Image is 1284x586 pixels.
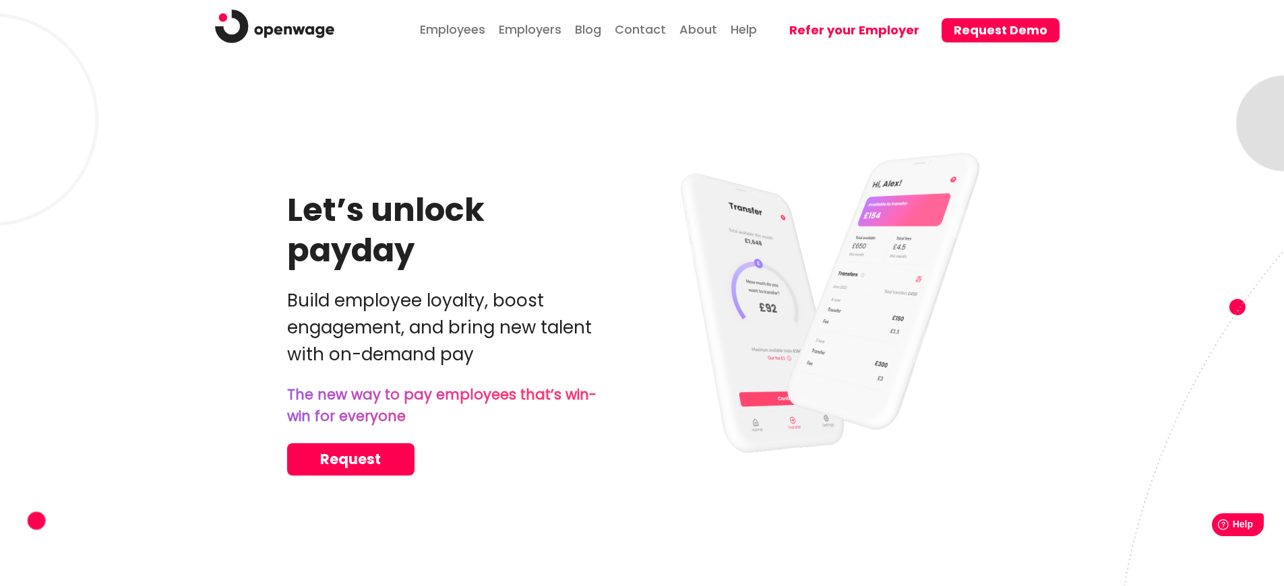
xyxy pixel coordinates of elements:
a: Employees [417,9,489,46]
iframe: Help widget launcher [1164,508,1269,546]
img: mobile [617,123,997,478]
a: Refer your Employer [767,5,931,58]
a: Blog [572,9,605,46]
a: Request Demo [287,443,415,476]
h1: Let’s unlock payday [287,190,599,271]
a: Request Demo [931,5,1060,58]
button: Request Demo [942,18,1060,42]
a: Contact [611,9,669,46]
a: Employers [495,9,565,46]
a: About [676,9,721,46]
a: Help [727,9,760,46]
button: Refer your Employer [777,18,931,42]
p: The new way to pay employees that’s win-win for everyone [287,384,599,427]
img: logo.png [215,9,335,43]
p: Build employee loyalty, boost engagement, and bring new talent with on-demand pay [287,287,599,368]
